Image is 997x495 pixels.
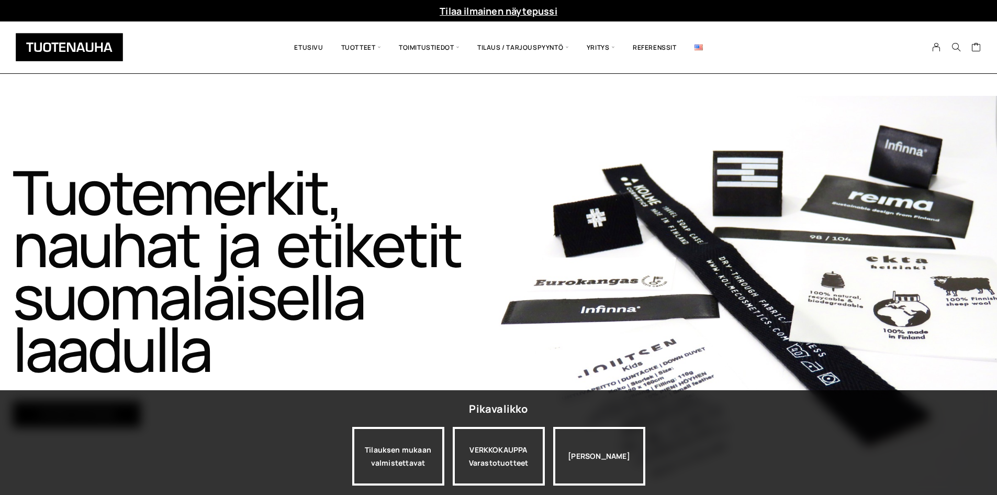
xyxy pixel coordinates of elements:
[946,42,966,52] button: Search
[440,5,557,17] a: Tilaa ilmainen näytepussi
[352,427,444,486] a: Tilauksen mukaan valmistettavat
[553,427,645,486] div: [PERSON_NAME]
[694,45,703,50] img: English
[578,29,624,65] span: Yritys
[16,33,123,61] img: Tuotenauha Oy
[453,427,545,486] a: VERKKOKAUPPAVarastotuotteet
[332,29,390,65] span: Tuotteet
[926,42,947,52] a: My Account
[468,29,578,65] span: Tilaus / Tarjouspyyntö
[285,29,332,65] a: Etusivu
[390,29,468,65] span: Toimitustiedot
[624,29,686,65] a: Referenssit
[453,427,545,486] div: VERKKOKAUPPA Varastotuotteet
[13,166,497,375] h1: Tuotemerkit, nauhat ja etiketit suomalaisella laadulla​
[971,42,981,54] a: Cart
[469,400,528,419] div: Pikavalikko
